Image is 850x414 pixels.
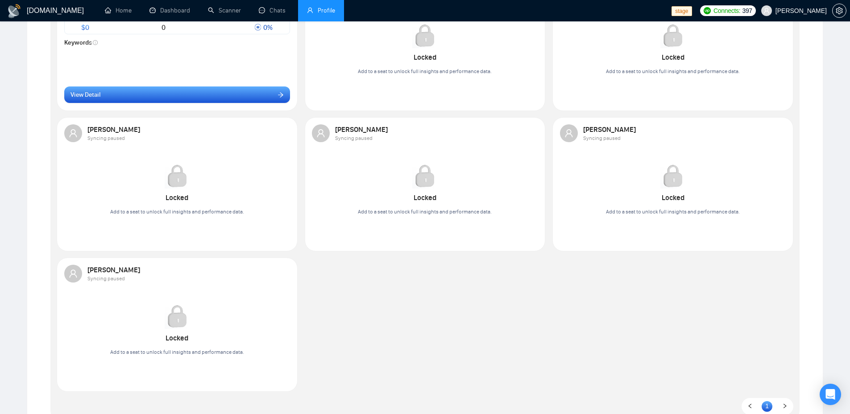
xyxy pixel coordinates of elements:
[166,334,188,342] strong: Locked
[165,304,190,329] img: Locked
[762,401,772,412] li: 1
[414,53,436,61] strong: Locked
[259,7,289,14] a: messageChats
[70,90,100,100] span: View Detail
[358,68,492,74] span: Add to a seat to unlock full insights and performance data.
[93,40,98,45] span: info-circle
[832,7,846,14] a: setting
[307,7,313,13] span: user
[564,129,573,138] span: user
[81,23,89,32] span: $ 0
[762,401,772,411] a: 1
[745,401,755,412] li: Previous Page
[583,125,637,134] strong: [PERSON_NAME]
[254,23,272,32] span: 0 %
[87,125,141,134] strong: [PERSON_NAME]
[278,91,284,98] span: arrow-right
[713,6,740,16] span: Connects:
[316,129,325,138] span: user
[742,6,752,16] span: 397
[662,53,684,61] strong: Locked
[69,269,78,278] span: user
[660,164,685,189] img: Locked
[412,23,437,48] img: Locked
[166,193,188,202] strong: Locked
[662,193,684,202] strong: Locked
[110,349,244,355] span: Add to a seat to unlock full insights and performance data.
[149,7,190,14] a: dashboardDashboard
[780,401,790,412] li: Next Page
[87,135,125,141] span: Syncing paused
[87,266,141,274] strong: [PERSON_NAME]
[414,193,436,202] strong: Locked
[606,68,740,74] span: Add to a seat to unlock full insights and performance data.
[780,401,790,412] button: right
[412,164,437,189] img: Locked
[820,384,841,405] div: Open Intercom Messenger
[165,164,190,189] img: Locked
[745,401,755,412] button: left
[782,403,788,409] span: right
[335,135,373,141] span: Syncing paused
[105,7,132,14] a: homeHome
[583,135,621,141] span: Syncing paused
[763,8,770,14] span: user
[318,7,335,14] span: Profile
[64,39,98,46] strong: Keywords
[208,7,241,14] a: searchScanner
[832,4,846,18] button: setting
[64,86,290,103] button: View Detailarrow-right
[7,4,21,18] img: logo
[69,129,78,138] span: user
[335,125,389,134] strong: [PERSON_NAME]
[660,23,685,48] img: Locked
[110,209,244,215] span: Add to a seat to unlock full insights and performance data.
[704,7,711,14] img: upwork-logo.png
[358,209,492,215] span: Add to a seat to unlock full insights and performance data.
[606,209,740,215] span: Add to a seat to unlock full insights and performance data.
[87,275,125,282] span: Syncing paused
[672,6,692,16] span: stage
[747,403,753,409] span: left
[162,23,166,32] span: 0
